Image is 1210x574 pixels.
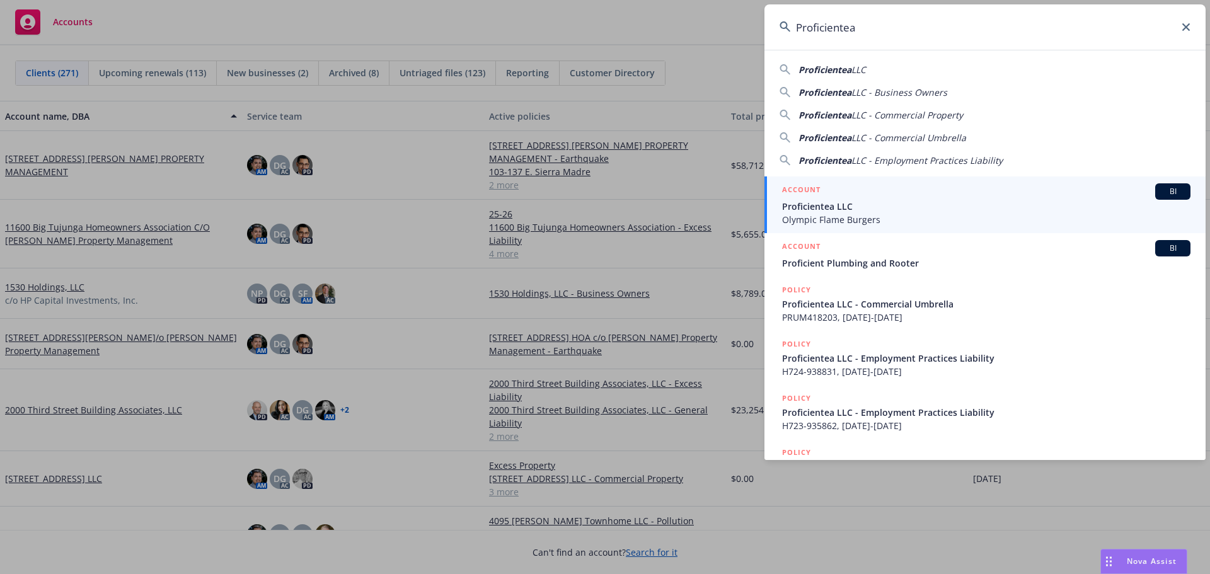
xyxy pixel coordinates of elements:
span: H724-938831, [DATE]-[DATE] [782,365,1190,378]
h5: POLICY [782,284,811,296]
span: Proficientea LLC [782,200,1190,213]
span: LLC - Business Owners [851,86,947,98]
span: Proficientea [798,109,851,121]
span: Proficientea LLC - Commercial Umbrella [782,297,1190,311]
span: LLC - Employment Practices Liability [851,154,1003,166]
span: LLC - Commercial Property [851,109,963,121]
span: PRUM418203, [DATE]-[DATE] [782,311,1190,324]
span: LLC - Commercial Umbrella [851,132,966,144]
span: Proficientea LLC - Employment Practices Liability [782,352,1190,365]
span: H723-935862, [DATE]-[DATE] [782,419,1190,432]
a: ACCOUNTBIProficientea LLCOlympic Flame Burgers [764,176,1206,233]
input: Search... [764,4,1206,50]
span: Proficientea LLC - Employment Practices Liability [782,406,1190,419]
span: LLC [851,64,866,76]
span: Proficientea [798,132,851,144]
h5: ACCOUNT [782,240,821,255]
a: POLICY [764,439,1206,493]
span: BI [1160,186,1185,197]
a: POLICYProficientea LLC - Employment Practices LiabilityH723-935862, [DATE]-[DATE] [764,385,1206,439]
span: Proficientea [798,86,851,98]
span: Proficientea [798,154,851,166]
a: POLICYProficientea LLC - Commercial UmbrellaPRUM418203, [DATE]-[DATE] [764,277,1206,331]
h5: POLICY [782,446,811,459]
h5: ACCOUNT [782,183,821,198]
h5: POLICY [782,392,811,405]
h5: POLICY [782,338,811,350]
span: Nova Assist [1127,556,1177,566]
button: Nova Assist [1100,549,1187,574]
a: POLICYProficientea LLC - Employment Practices LiabilityH724-938831, [DATE]-[DATE] [764,331,1206,385]
a: ACCOUNTBIProficient Plumbing and Rooter [764,233,1206,277]
div: Drag to move [1101,549,1117,573]
span: Proficient Plumbing and Rooter [782,256,1190,270]
span: Proficientea [798,64,851,76]
span: BI [1160,243,1185,254]
span: Olympic Flame Burgers [782,213,1190,226]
